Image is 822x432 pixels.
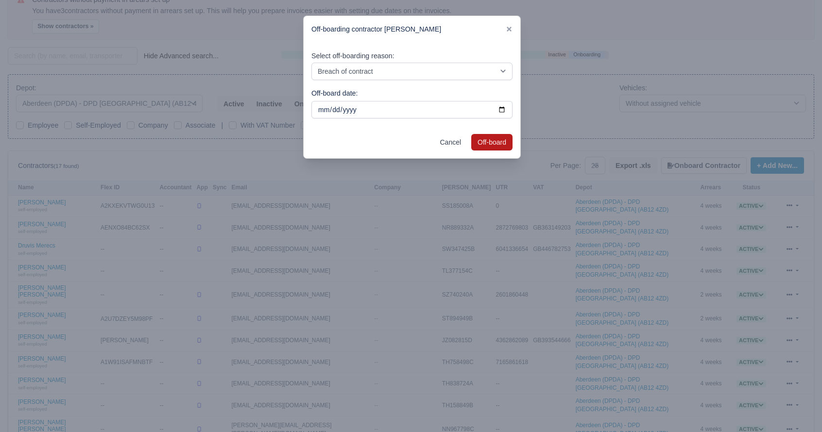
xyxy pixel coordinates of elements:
[311,88,358,99] label: Off-board date:
[434,134,468,150] a: Cancel
[304,16,520,43] div: Off-boarding contractor [PERSON_NAME]
[471,134,513,150] button: Off-board
[773,385,822,432] iframe: Chat Widget
[311,50,394,62] label: Select off-boarding reason:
